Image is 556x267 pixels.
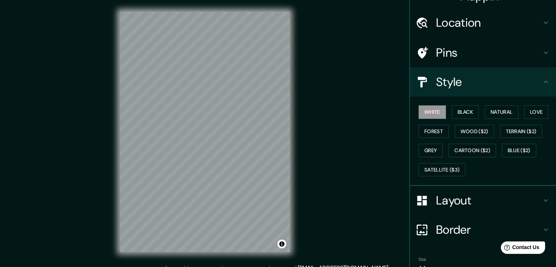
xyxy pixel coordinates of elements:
[277,240,286,248] button: Toggle attribution
[436,222,541,237] h4: Border
[524,105,548,119] button: Love
[491,238,548,259] iframe: Help widget launcher
[485,105,518,119] button: Natural
[419,163,465,177] button: Satellite ($3)
[436,15,541,30] h4: Location
[410,8,556,37] div: Location
[410,38,556,67] div: Pins
[455,125,494,138] button: Wood ($2)
[436,45,541,60] h4: Pins
[410,67,556,97] div: Style
[120,12,290,252] canvas: Map
[419,144,443,157] button: Grey
[500,125,542,138] button: Terrain ($2)
[410,186,556,215] div: Layout
[419,256,426,263] label: Size
[436,75,541,89] h4: Style
[419,105,446,119] button: White
[449,144,496,157] button: Cartoon ($2)
[452,105,479,119] button: Black
[436,193,541,208] h4: Layout
[502,144,536,157] button: Blue ($2)
[410,215,556,244] div: Border
[419,125,449,138] button: Forest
